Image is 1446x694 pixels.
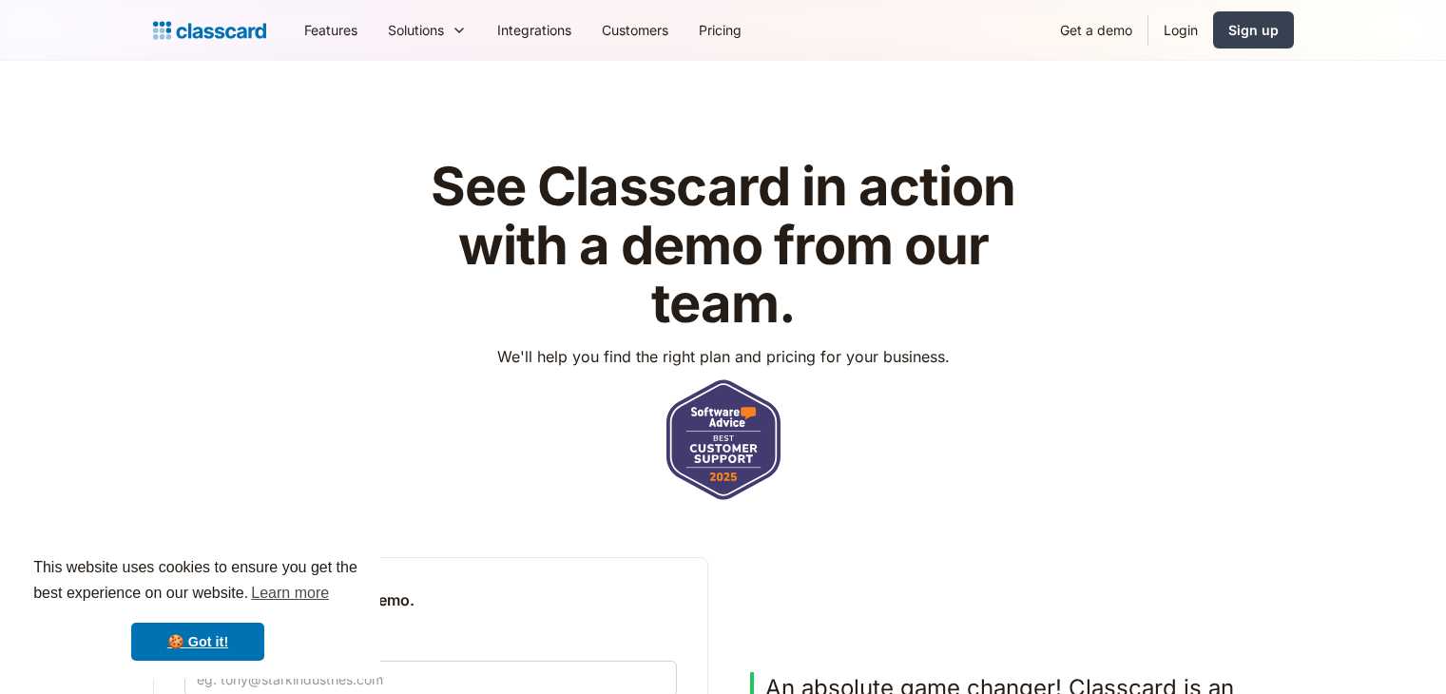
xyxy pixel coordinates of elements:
a: Integrations [482,9,587,51]
div: Sign up [1228,20,1279,40]
a: learn more about cookies [248,579,332,607]
span: This website uses cookies to ensure you get the best experience on our website. [33,556,362,607]
p: We'll help you find the right plan and pricing for your business. [497,345,950,368]
a: Sign up [1213,11,1294,48]
a: Login [1148,9,1213,51]
a: Get a demo [1045,9,1147,51]
a: dismiss cookie message [131,623,264,661]
a: Features [289,9,373,51]
label: Work email [184,634,677,657]
a: Customers [587,9,684,51]
h2: Help us personalize your demo. [184,588,677,611]
div: Solutions [373,9,482,51]
strong: See Classcard in action with a demo from our team. [431,154,1015,336]
div: Solutions [388,20,444,40]
a: home [153,17,266,44]
a: Pricing [684,9,757,51]
div: cookieconsent [15,538,380,679]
